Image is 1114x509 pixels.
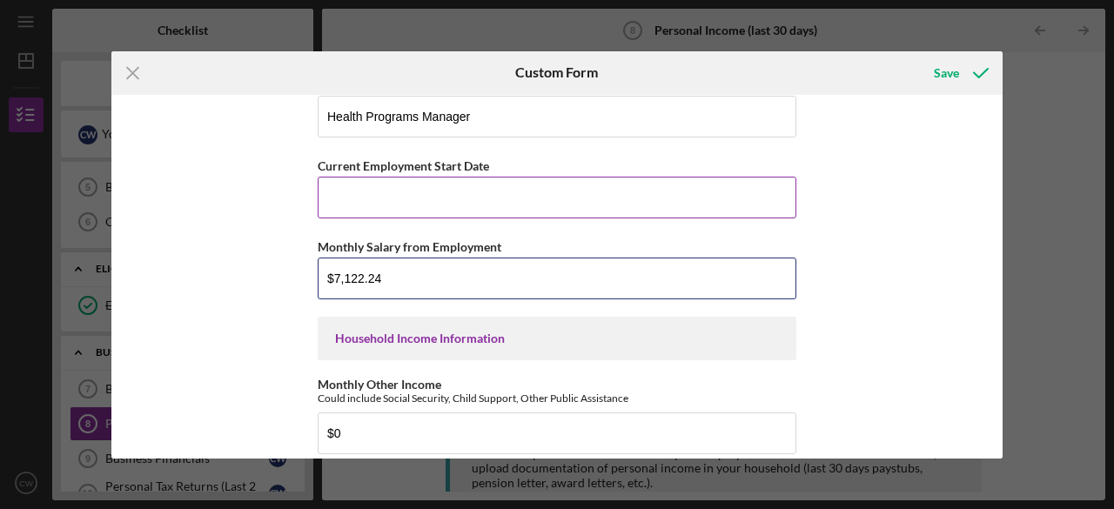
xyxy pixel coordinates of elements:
[934,56,959,90] div: Save
[318,239,501,254] label: Monthly Salary from Employment
[335,332,779,345] div: Household Income Information
[318,392,796,405] div: Could include Social Security, Child Support, Other Public Assistance
[318,158,489,173] label: Current Employment Start Date
[318,377,441,392] label: Monthly Other Income
[515,64,598,80] h6: Custom Form
[916,56,1003,90] button: Save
